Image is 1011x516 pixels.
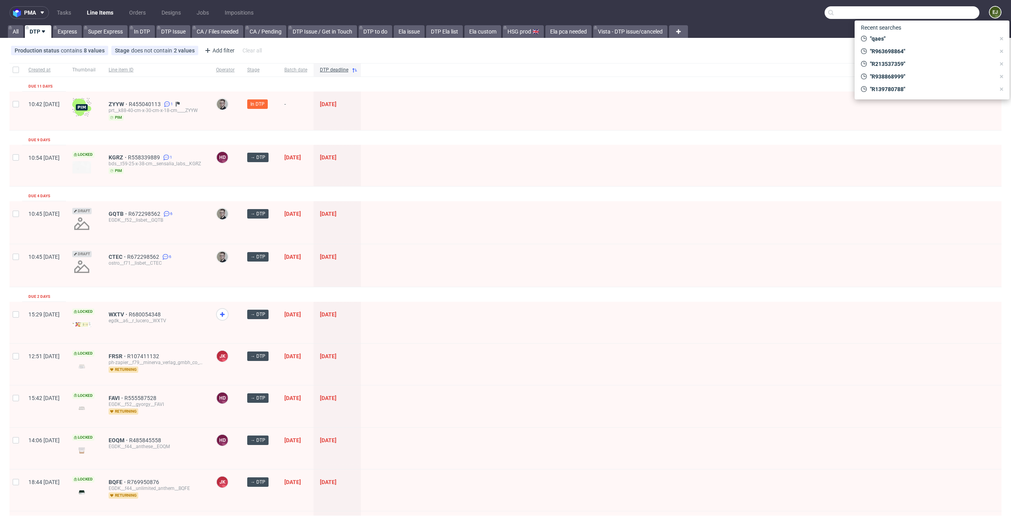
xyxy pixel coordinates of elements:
[250,253,265,260] span: → DTP
[52,6,76,19] a: Tasks
[156,25,190,38] a: DTP Issue
[284,395,301,401] span: [DATE]
[109,211,128,217] span: GQTB
[109,492,138,499] span: returning
[28,83,53,90] div: Due 11 days
[216,67,235,73] span: Operator
[241,45,263,56] div: Clear all
[72,445,91,456] img: version_two_editor_design
[192,6,214,19] a: Jobs
[72,393,94,399] span: Locked
[867,85,995,93] span: "R139780788"
[15,47,61,54] span: Production status
[129,101,162,107] span: R455040113
[320,67,348,73] span: DTP deadline
[593,25,667,38] a: Vista - DTP issue/canceled
[72,403,91,413] img: version_two_editor_design.png
[284,479,301,485] span: [DATE]
[320,211,336,217] span: [DATE]
[162,154,172,161] a: 1
[72,476,94,482] span: Locked
[72,257,91,276] img: no_design.png
[28,155,60,161] span: 10:54 [DATE]
[28,193,50,199] div: Due 4 days
[109,161,203,167] div: bds__t59-25-x-38-cm__sensalia_labs__KGRZ
[359,25,392,38] a: DTP to do
[464,25,501,38] a: Ela custom
[284,353,301,359] span: [DATE]
[284,437,301,443] span: [DATE]
[220,6,258,19] a: Impositions
[217,393,228,404] figcaption: HD
[320,254,336,260] span: [DATE]
[129,311,162,318] span: R680054348
[217,208,228,219] img: Krystian Gaza
[174,47,195,54] div: 2 values
[128,154,162,161] a: R558339889
[162,101,173,107] a: 1
[72,151,94,158] span: Locked
[170,211,173,217] span: 6
[53,25,82,38] a: Express
[858,21,904,34] span: Recent searches
[109,67,203,73] span: Line item ID
[28,311,60,318] span: 15:29 [DATE]
[867,73,995,80] span: "R938868999"
[109,485,203,492] div: EGDK__f44__unlimited_anthem__BQFE
[84,47,105,54] div: 8 values
[320,353,336,359] span: [DATE]
[109,254,127,260] a: CTEC
[284,67,307,73] span: Batch date
[284,101,307,121] span: -
[82,6,118,19] a: Line Items
[72,361,91,372] img: version_two_editor_design
[284,311,301,318] span: [DATE]
[217,477,228,488] figcaption: JK
[127,254,161,260] span: R672298562
[394,25,425,38] a: Ela issue
[320,395,336,401] span: [DATE]
[28,479,60,485] span: 18:44 [DATE]
[109,395,124,401] a: FAVI
[250,101,265,108] span: In DTP
[250,353,265,360] span: → DTP
[127,479,161,485] a: R769950876
[169,254,171,260] span: 6
[320,101,336,107] span: [DATE]
[109,437,129,443] span: EOQM
[284,211,301,217] span: [DATE]
[83,25,128,38] a: Super Express
[250,311,265,318] span: → DTP
[8,25,23,38] a: All
[250,437,265,444] span: → DTP
[250,394,265,402] span: → DTP
[109,443,203,450] div: EGDK__f44__anthese__EOQM
[72,350,94,357] span: Locked
[109,154,128,161] a: KGRZ
[109,311,129,318] span: WXTV
[245,25,286,38] a: CA / Pending
[9,6,49,19] button: pma
[109,114,124,121] span: pim
[250,154,265,161] span: → DTP
[28,353,60,359] span: 12:51 [DATE]
[72,98,91,117] img: wHgJFi1I6lmhQAAAABJRU5ErkJggg==
[25,25,51,38] a: DTP
[320,437,336,443] span: [DATE]
[13,8,24,17] img: logo
[157,6,186,19] a: Designs
[127,353,161,359] a: R107411132
[129,25,155,38] a: In DTP
[201,44,236,57] div: Add filter
[109,217,203,223] div: EGDK__f52__lisbet__GQTB
[217,99,228,110] img: Krystian Gaza
[124,6,150,19] a: Orders
[28,395,60,401] span: 15:42 [DATE]
[867,47,995,55] span: "R963698864"
[72,214,91,233] img: no_design.png
[109,260,203,266] div: ostro__f71__lisbet__CTEC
